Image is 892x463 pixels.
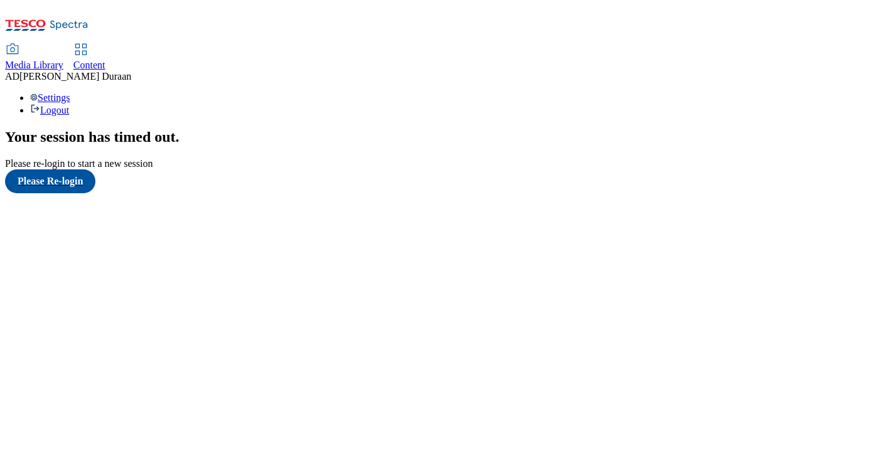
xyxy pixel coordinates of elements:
a: Settings [30,92,70,103]
h2: Your session has timed out [5,129,887,146]
span: [PERSON_NAME] Duraan [19,71,131,82]
span: Media Library [5,60,63,70]
a: Please Re-login [5,169,887,193]
a: Logout [30,105,69,115]
span: . [176,129,180,145]
a: Media Library [5,45,63,71]
span: AD [5,71,19,82]
a: Content [73,45,105,71]
button: Please Re-login [5,169,95,193]
div: Please re-login to start a new session [5,158,887,169]
span: Content [73,60,105,70]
